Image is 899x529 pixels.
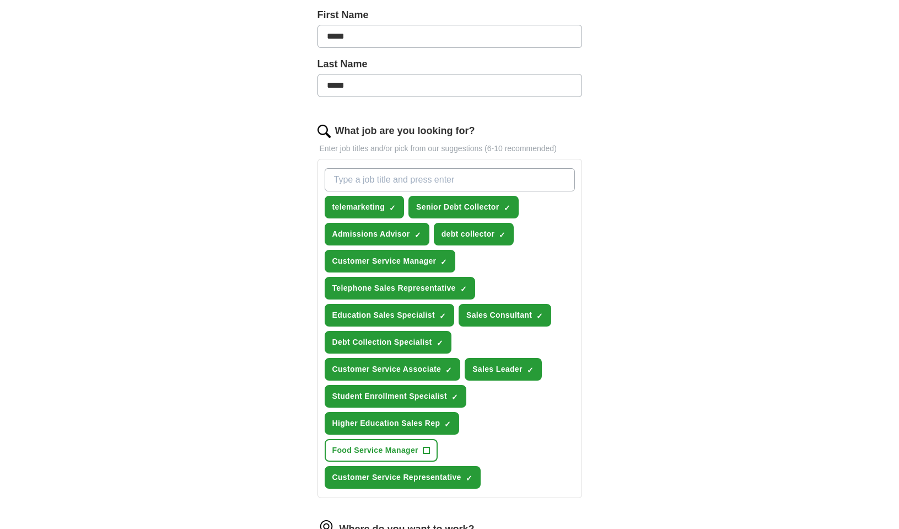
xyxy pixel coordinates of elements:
button: telemarketing✓ [325,196,405,218]
button: Sales Leader✓ [465,358,542,381]
span: ✓ [499,231,505,239]
span: Sales Leader [472,364,523,375]
span: ✓ [504,204,510,212]
span: Higher Education Sales Rep [332,418,440,429]
span: Customer Service Manager [332,255,437,267]
span: Food Service Manager [332,445,418,456]
button: Telephone Sales Representative✓ [325,277,475,300]
span: debt collector [442,228,495,240]
span: Education Sales Specialist [332,309,435,321]
button: Education Sales Specialist✓ [325,304,455,327]
button: debt collector✓ [434,223,514,245]
span: ✓ [440,258,447,266]
span: Sales Consultant [466,309,532,321]
button: Higher Education Sales Rep✓ [325,412,460,435]
button: Sales Consultant✓ [459,304,551,327]
span: ✓ [414,231,421,239]
button: Debt Collection Specialist✓ [325,331,451,354]
input: Type a job title and press enter [325,168,575,191]
button: Senior Debt Collector✓ [408,196,518,218]
button: Customer Service Associate✓ [325,358,461,381]
span: ✓ [439,312,446,320]
span: ✓ [527,366,534,375]
label: Last Name [317,57,582,72]
span: Customer Service Associate [332,364,442,375]
button: Admissions Advisor✓ [325,223,429,245]
span: Student Enrollment Specialist [332,391,448,402]
span: ✓ [445,366,452,375]
button: Customer Service Manager✓ [325,250,456,272]
span: ✓ [444,420,451,429]
span: ✓ [536,312,543,320]
span: Senior Debt Collector [416,201,499,213]
span: ✓ [389,204,396,212]
p: Enter job titles and/or pick from our suggestions (6-10 recommended) [317,143,582,154]
label: First Name [317,8,582,23]
button: Customer Service Representative✓ [325,466,481,489]
span: ✓ [460,285,467,293]
span: Customer Service Representative [332,472,461,483]
span: telemarketing [332,201,385,213]
img: search.png [317,125,331,138]
button: Student Enrollment Specialist✓ [325,385,467,408]
button: Food Service Manager [325,439,438,462]
span: Admissions Advisor [332,228,410,240]
span: ✓ [437,339,443,348]
span: ✓ [451,393,458,402]
label: What job are you looking for? [335,124,475,138]
span: ✓ [466,474,472,483]
span: Telephone Sales Representative [332,282,456,294]
span: Debt Collection Specialist [332,336,432,348]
